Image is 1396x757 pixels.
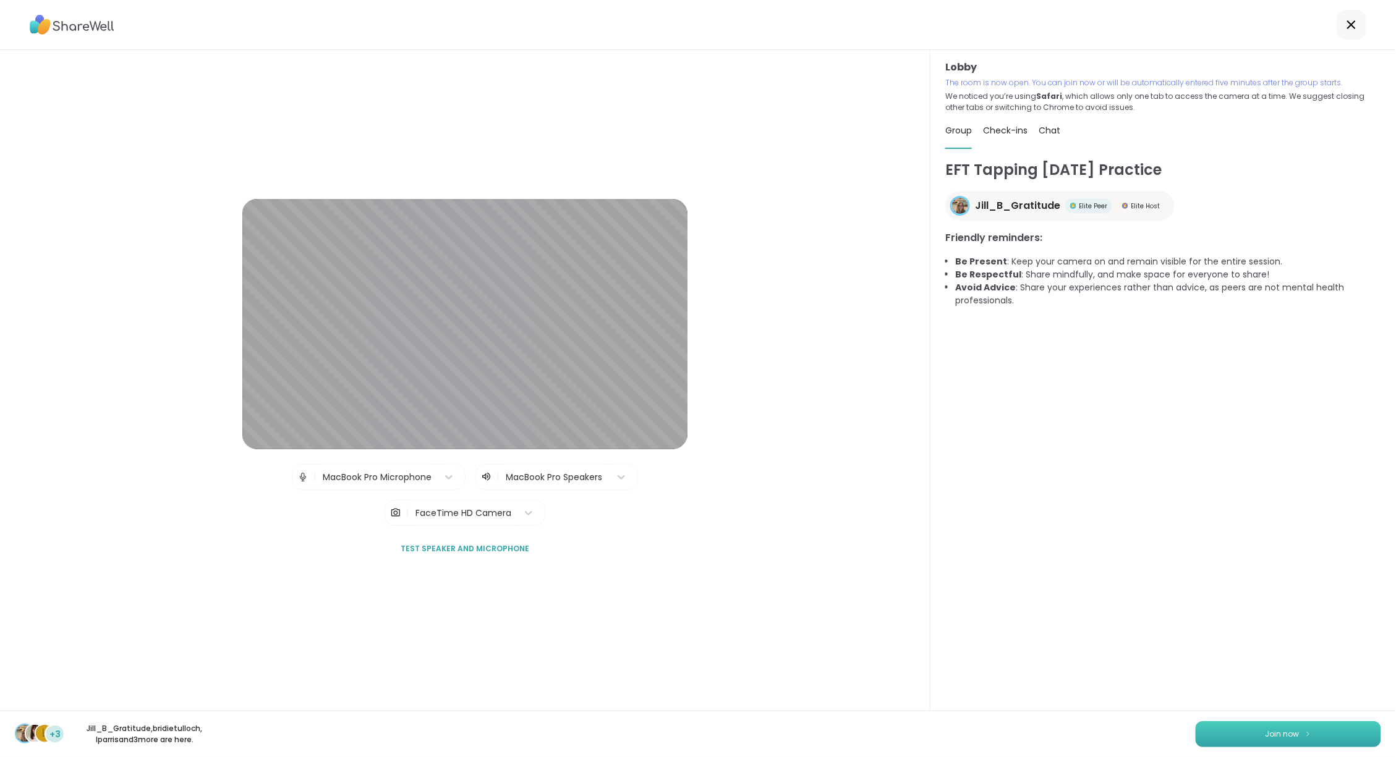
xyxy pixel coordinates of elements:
img: Elite Peer [1070,203,1076,209]
img: Camera [390,501,401,525]
span: Join now [1266,729,1300,740]
li: : Share your experiences rather than advice, as peers are not mental health professionals. [955,281,1381,307]
h3: Lobby [945,60,1381,75]
span: Group [945,124,972,137]
span: Test speaker and microphone [401,543,529,554]
p: The room is now open. You can join now or will be automatically entered five minutes after the gr... [945,77,1381,88]
img: ShareWell Logomark [1304,730,1312,737]
p: We noticed you’re using , which allows only one tab to access the camera at a time. We suggest cl... [945,91,1381,113]
img: Microphone [297,465,309,489]
h3: Friendly reminders: [945,230,1381,245]
span: | [406,501,409,525]
span: Jill_B_Gratitude [975,198,1060,213]
li: : Share mindfully, and make space for everyone to share! [955,268,1381,281]
img: Elite Host [1122,203,1128,209]
div: MacBook Pro Microphone [323,471,432,484]
b: Avoid Advice [955,281,1016,294]
b: Safari [1036,91,1062,101]
button: Test speaker and microphone [396,536,534,562]
span: | [497,470,500,484]
b: Be Respectful [955,268,1021,281]
img: Jill_B_Gratitude [16,725,33,742]
span: Chat [1039,124,1060,137]
h1: EFT Tapping [DATE] Practice [945,159,1381,181]
img: Jill_B_Gratitude [952,198,968,214]
span: Elite Host [1131,201,1160,211]
span: +3 [49,728,61,741]
span: Elite Peer [1079,201,1107,211]
div: FaceTime HD Camera [415,507,511,520]
p: Jill_B_Gratitude , bridietulloch , lparris and 3 more are here. [75,723,214,745]
button: Join now [1196,721,1381,747]
span: Check-ins [983,124,1028,137]
img: ShareWell Logo [30,11,114,39]
span: l [43,725,47,742]
a: Jill_B_GratitudeJill_B_GratitudeElite PeerElite PeerElite HostElite Host [945,191,1175,221]
img: bridietulloch [26,725,43,742]
b: Be Present [955,255,1007,268]
li: : Keep your camera on and remain visible for the entire session. [955,255,1381,268]
span: | [313,465,317,489]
